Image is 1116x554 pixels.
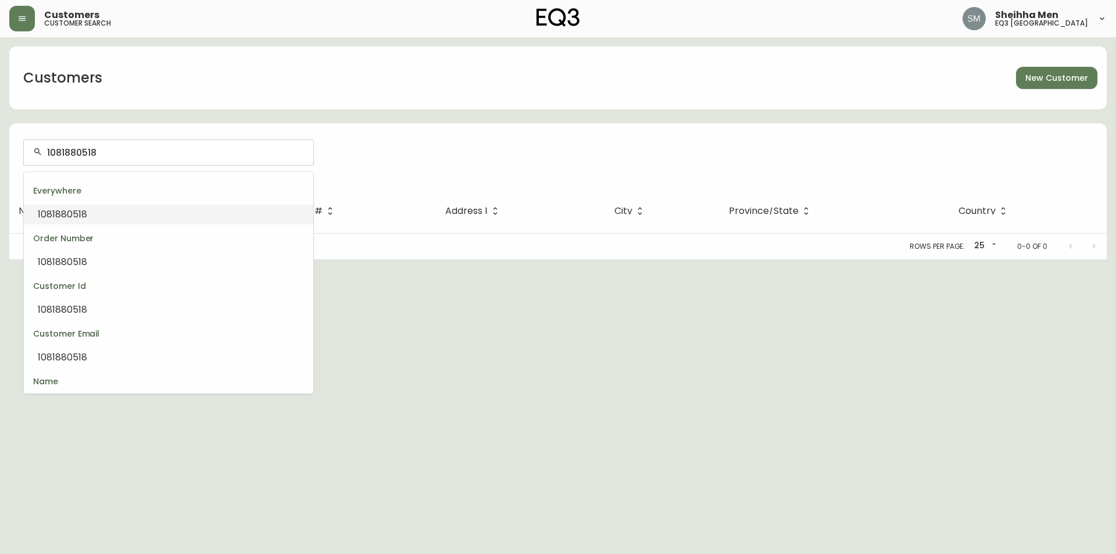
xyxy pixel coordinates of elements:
[24,177,313,205] div: Everywhere
[44,20,111,27] h5: customer search
[24,367,313,395] div: Name
[614,208,632,215] span: City
[445,206,503,216] span: Address 1
[1017,241,1047,252] p: 0-0 of 0
[38,208,87,221] span: 1081880518
[24,272,313,300] div: Customer Id
[729,208,799,215] span: Province/State
[995,10,1058,20] span: Sheihha Men
[963,7,986,30] img: cfa6f7b0e1fd34ea0d7b164297c1067f
[44,10,99,20] span: Customers
[614,206,648,216] span: City
[19,206,61,216] span: Name
[970,237,999,256] div: 25
[729,206,814,216] span: Province/State
[38,255,87,269] span: 1081880518
[536,8,580,27] img: logo
[445,208,488,215] span: Address 1
[38,303,87,316] span: 1081880518
[19,208,46,215] span: Name
[995,20,1088,27] h5: eq3 [GEOGRAPHIC_DATA]
[23,68,102,88] h1: Customers
[24,224,313,252] div: Order Number
[38,351,87,364] span: 1081880518
[958,208,996,215] span: Country
[24,320,313,348] div: Customer Email
[1025,71,1088,85] span: New Customer
[910,241,965,252] p: Rows per page:
[958,206,1011,216] span: Country
[1016,67,1097,89] button: New Customer
[47,147,304,158] input: Search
